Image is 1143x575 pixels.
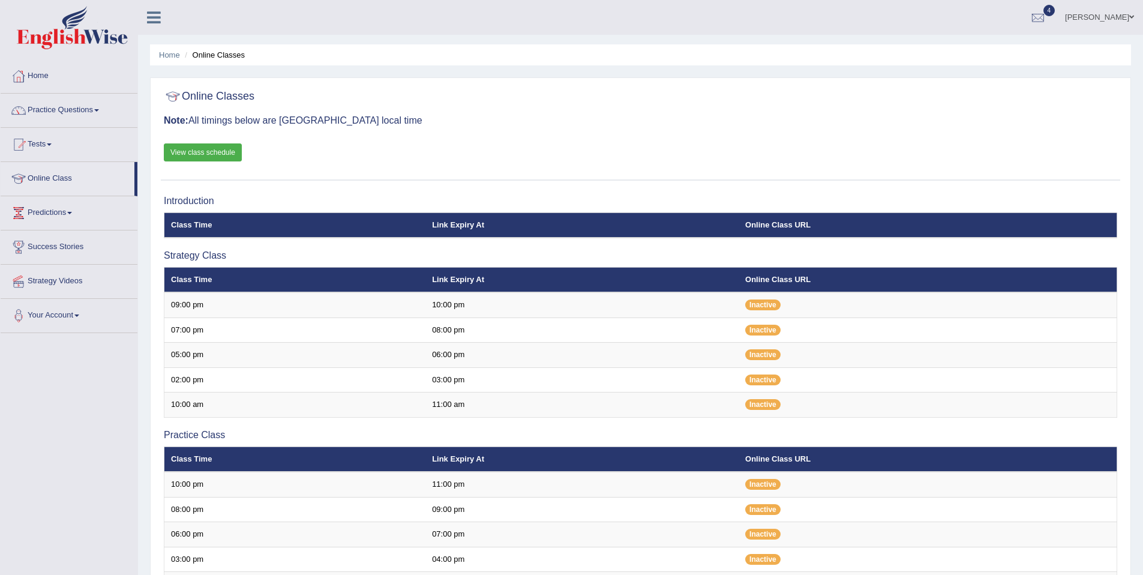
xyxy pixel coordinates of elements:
a: Your Account [1,299,137,329]
h3: Introduction [164,196,1117,206]
td: 07:00 pm [425,522,739,547]
td: 09:00 pm [164,292,426,318]
td: 10:00 pm [164,472,426,497]
b: Note: [164,115,188,125]
span: 4 [1043,5,1055,16]
td: 08:00 pm [164,497,426,522]
a: Predictions [1,196,137,226]
td: 07:00 pm [164,318,426,343]
td: 04:00 pm [425,547,739,572]
th: Link Expiry At [425,212,739,238]
a: Home [1,59,137,89]
a: Home [159,50,180,59]
th: Class Time [164,212,426,238]
a: Tests [1,128,137,158]
th: Link Expiry At [425,267,739,292]
a: Online Class [1,162,134,192]
span: Inactive [745,325,781,336]
td: 06:00 pm [425,343,739,368]
td: 10:00 pm [425,292,739,318]
span: Inactive [745,300,781,310]
span: Inactive [745,529,781,540]
a: View class schedule [164,143,242,161]
a: Practice Questions [1,94,137,124]
span: Inactive [745,554,781,565]
span: Inactive [745,399,781,410]
td: 08:00 pm [425,318,739,343]
td: 11:00 am [425,393,739,418]
td: 11:00 pm [425,472,739,497]
td: 09:00 pm [425,497,739,522]
th: Online Class URL [739,447,1117,472]
h3: Strategy Class [164,250,1117,261]
span: Inactive [745,479,781,490]
th: Online Class URL [739,267,1117,292]
h3: Practice Class [164,430,1117,441]
td: 03:00 pm [164,547,426,572]
td: 06:00 pm [164,522,426,547]
th: Online Class URL [739,212,1117,238]
td: 03:00 pm [425,367,739,393]
th: Class Time [164,447,426,472]
span: Inactive [745,504,781,515]
td: 02:00 pm [164,367,426,393]
li: Online Classes [182,49,245,61]
span: Inactive [745,349,781,360]
th: Link Expiry At [425,447,739,472]
span: Inactive [745,375,781,385]
td: 10:00 am [164,393,426,418]
a: Success Stories [1,230,137,260]
td: 05:00 pm [164,343,426,368]
h2: Online Classes [164,88,254,106]
th: Class Time [164,267,426,292]
a: Strategy Videos [1,265,137,295]
h3: All timings below are [GEOGRAPHIC_DATA] local time [164,115,1117,126]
